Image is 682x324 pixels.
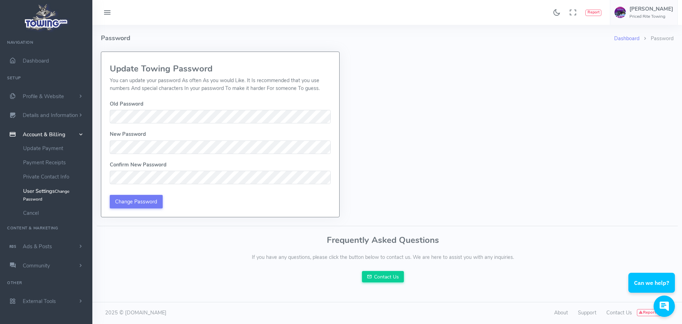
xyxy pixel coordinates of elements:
a: Contact Us [362,271,404,282]
div: 2025 © [DOMAIN_NAME] [101,309,387,317]
h6: Priced Rite Towing [629,14,673,19]
iframe: Conversations [623,253,682,324]
li: Password [639,35,673,43]
dt: Confirm New Password [110,161,331,169]
img: logo [22,2,70,32]
span: Ads & Posts [23,243,52,250]
input: Change Password [110,195,163,208]
p: If you have any questions, please click the button below to contact us. We are here to assist you... [101,254,665,261]
span: External Tools [23,298,56,305]
img: user-image [615,7,626,18]
a: Private Contact Info [18,170,92,184]
h4: Password [101,25,614,52]
a: Update Payment [18,141,92,155]
h3: Update Towing Password [110,64,331,73]
dt: New Password [110,131,331,138]
span: Dashboard [23,57,49,64]
h5: [PERSON_NAME] [629,6,673,12]
dt: Old Password [110,100,331,108]
a: Dashboard [614,35,639,42]
a: Payment Receipts [18,155,92,170]
span: Details and Information [23,112,78,119]
a: About [554,309,568,316]
button: Report [585,10,601,16]
p: You can update your password As often As you would Like. It Is recommended that you use numbers A... [110,77,331,92]
a: Contact Us [606,309,632,316]
h3: Frequently Asked Questions [101,235,665,245]
span: Profile & Website [23,93,64,100]
a: Support [578,309,596,316]
a: User SettingsChange Password [18,184,92,206]
span: Account & Billing [23,131,65,138]
a: Cancel [18,206,92,220]
span: Community [23,262,50,269]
